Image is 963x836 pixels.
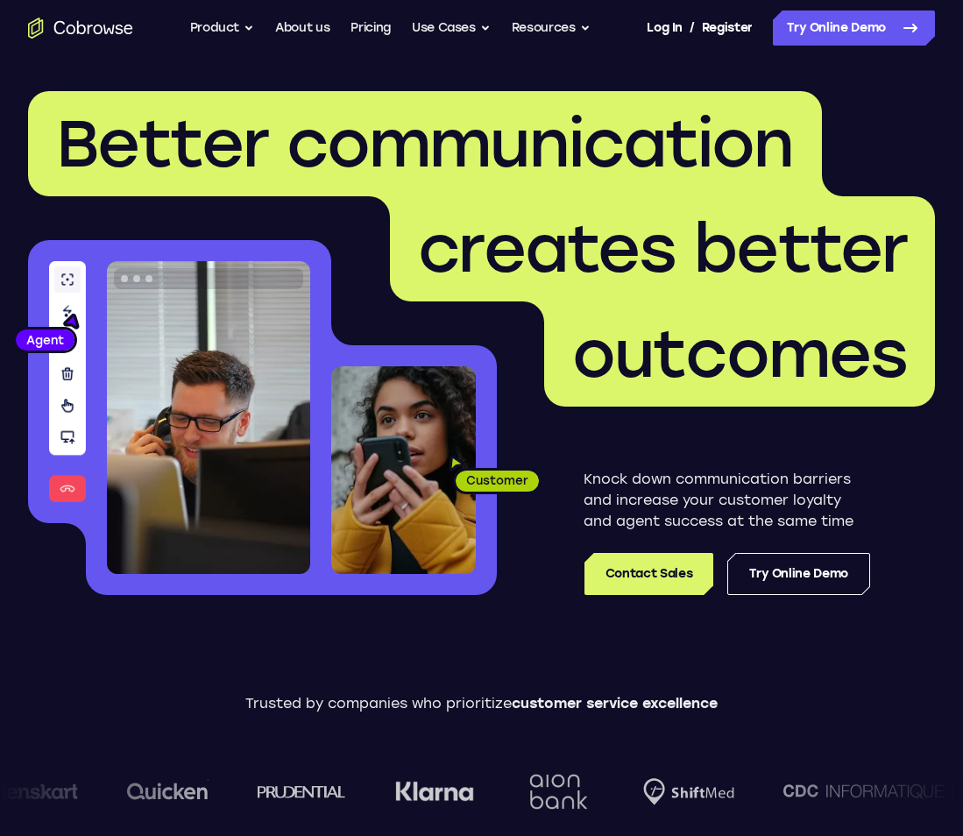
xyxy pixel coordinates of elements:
[647,11,682,46] a: Log In
[572,315,907,393] span: outcomes
[773,11,935,46] a: Try Online Demo
[584,553,713,595] a: Contact Sales
[190,11,255,46] button: Product
[512,695,718,712] span: customer service excellence
[690,18,695,39] span: /
[351,11,391,46] a: Pricing
[107,261,310,574] img: A customer support agent talking on the phone
[727,553,870,595] a: Try Online Demo
[412,11,491,46] button: Use Cases
[641,778,733,805] img: Shiftmed
[512,11,591,46] button: Resources
[331,366,476,574] img: A customer holding their phone
[56,104,794,183] span: Better communication
[256,784,344,798] img: prudential
[521,756,592,827] img: Aion Bank
[393,781,472,802] img: Klarna
[275,11,329,46] a: About us
[28,18,133,39] a: Go to the home page
[584,469,870,532] p: Knock down communication barriers and increase your customer loyalty and agent success at the sam...
[702,11,753,46] a: Register
[418,209,907,288] span: creates better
